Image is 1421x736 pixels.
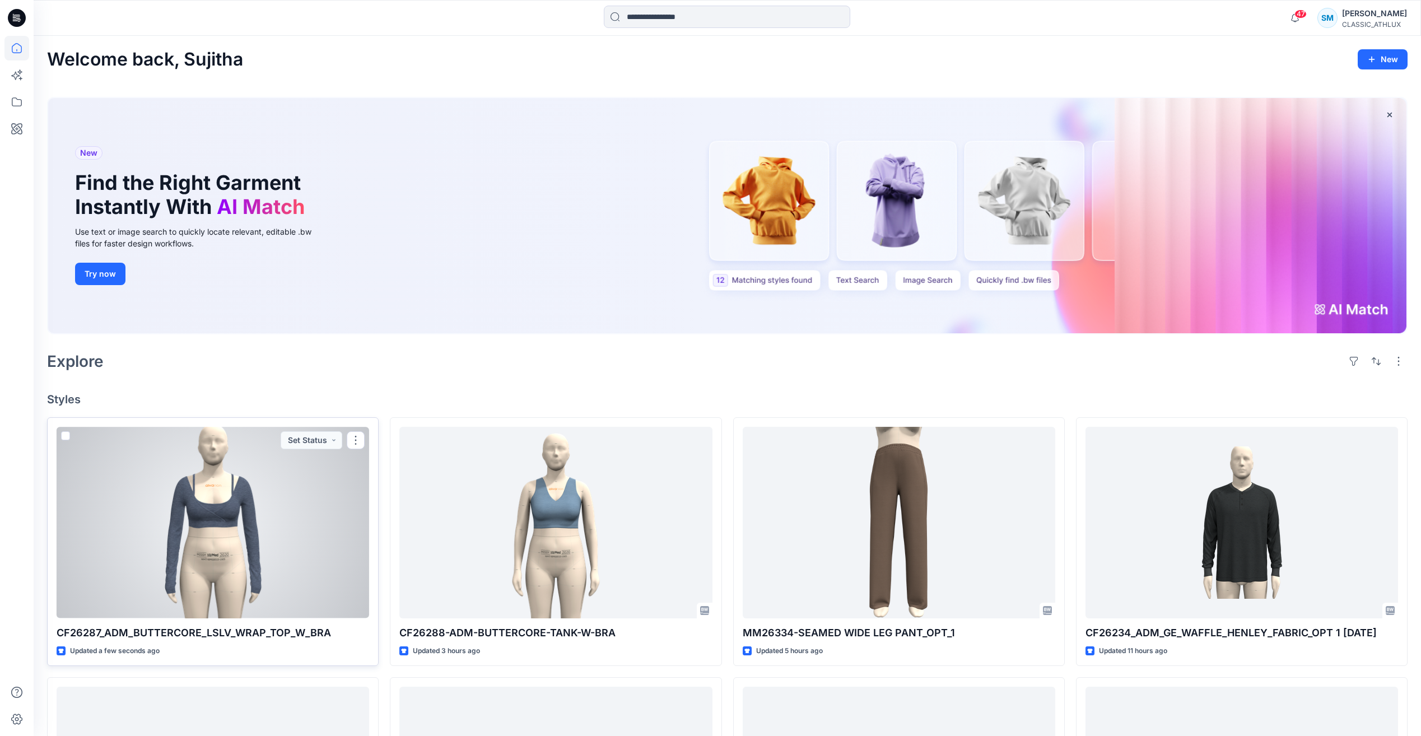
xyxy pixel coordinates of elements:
div: SM [1317,8,1338,28]
h4: Styles [47,393,1408,406]
div: Use text or image search to quickly locate relevant, editable .bw files for faster design workflows. [75,226,327,249]
h2: Welcome back, Sujitha [47,49,243,70]
p: Updated 11 hours ago [1099,645,1167,657]
a: CF26288-ADM-BUTTERCORE-TANK-W-BRA [399,427,712,618]
span: AI Match [217,194,305,219]
a: CF26234_ADM_GE_WAFFLE_HENLEY_FABRIC_OPT 1 10OCT25 [1085,427,1398,618]
h1: Find the Right Garment Instantly With [75,171,310,219]
p: CF26287_ADM_BUTTERCORE_LSLV_WRAP_TOP_W_BRA [57,625,369,641]
p: Updated a few seconds ago [70,645,160,657]
p: CF26288-ADM-BUTTERCORE-TANK-W-BRA [399,625,712,641]
p: Updated 3 hours ago [413,645,480,657]
h2: Explore [47,352,104,370]
button: New [1358,49,1408,69]
p: Updated 5 hours ago [756,645,823,657]
a: CF26287_ADM_BUTTERCORE_LSLV_WRAP_TOP_W_BRA [57,427,369,618]
p: CF26234_ADM_GE_WAFFLE_HENLEY_FABRIC_OPT 1 [DATE] [1085,625,1398,641]
span: New [80,146,97,160]
a: MM26334-SEAMED WIDE LEG PANT_OPT_1 [743,427,1055,618]
p: MM26334-SEAMED WIDE LEG PANT_OPT_1 [743,625,1055,641]
div: CLASSIC_ATHLUX [1342,20,1407,29]
span: 47 [1294,10,1307,18]
button: Try now [75,263,125,285]
div: [PERSON_NAME] [1342,7,1407,20]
